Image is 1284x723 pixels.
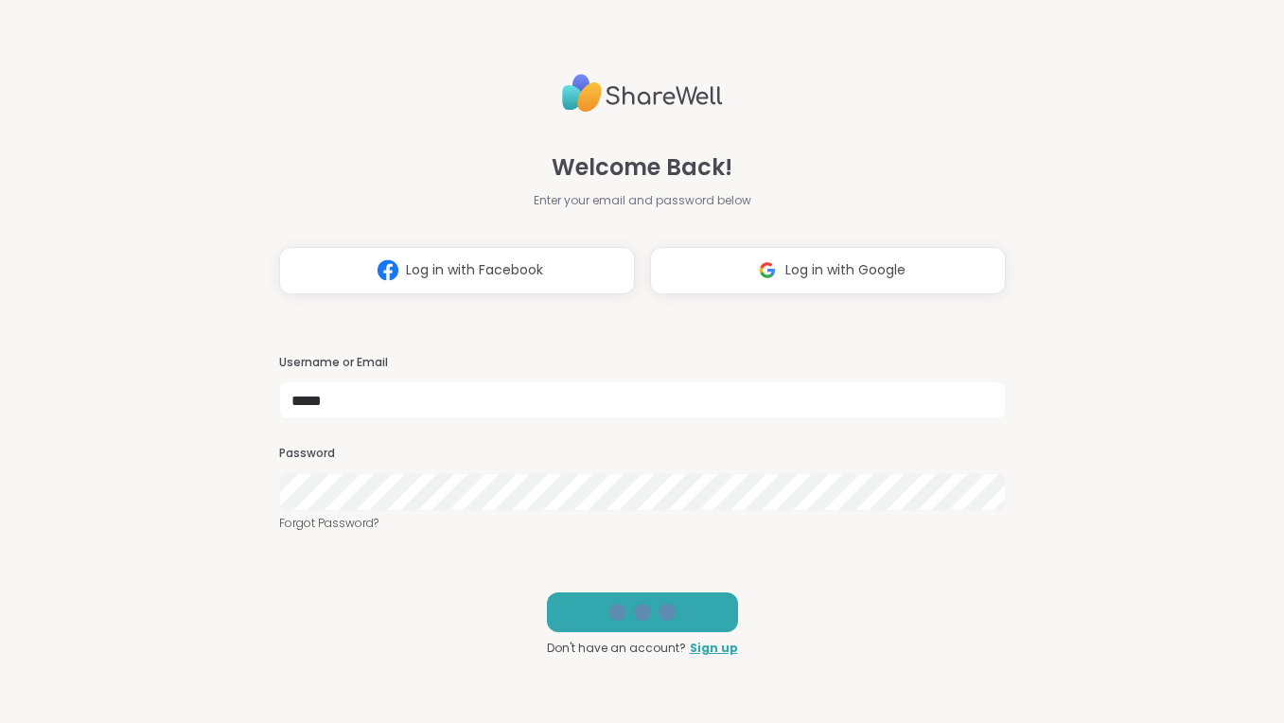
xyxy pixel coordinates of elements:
[562,66,723,120] img: ShareWell Logo
[690,640,738,657] a: Sign up
[552,150,732,185] span: Welcome Back!
[279,515,1006,532] a: Forgot Password?
[279,446,1006,462] h3: Password
[534,192,751,209] span: Enter your email and password below
[279,355,1006,371] h3: Username or Email
[547,640,686,657] span: Don't have an account?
